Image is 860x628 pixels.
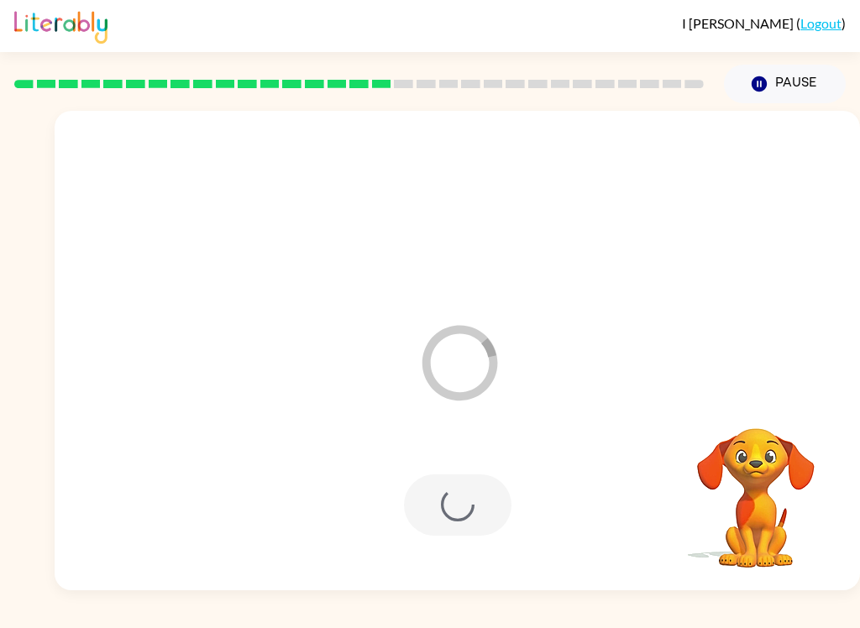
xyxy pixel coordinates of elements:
span: I [PERSON_NAME] [682,15,796,31]
a: Logout [800,15,842,31]
button: Pause [724,65,846,103]
video: Your browser must support playing .mp4 files to use Literably. Please try using another browser. [672,402,840,570]
img: Literably [14,7,107,44]
div: ( ) [682,15,846,31]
